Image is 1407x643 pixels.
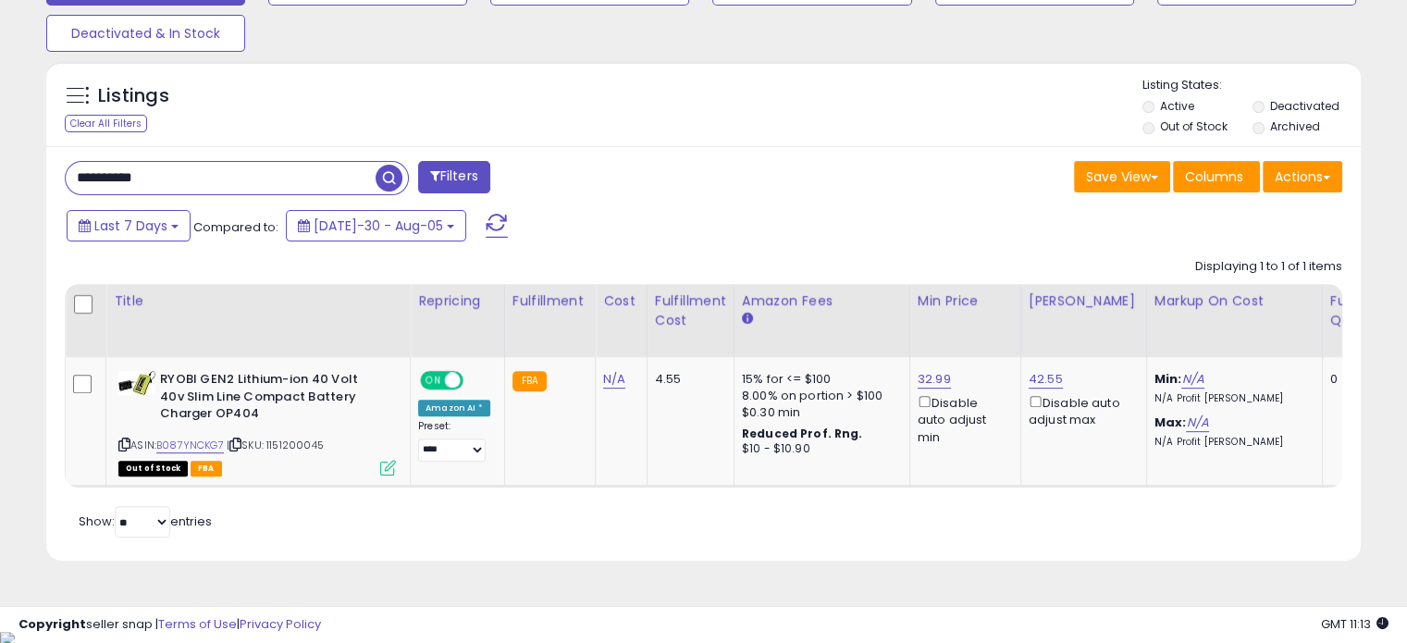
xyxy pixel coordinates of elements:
[19,615,86,633] strong: Copyright
[1146,284,1322,357] th: The percentage added to the cost of goods (COGS) that forms the calculator for Min & Max prices.
[1160,98,1194,114] label: Active
[742,371,895,388] div: 15% for <= $100
[1154,291,1314,311] div: Markup on Cost
[418,400,490,416] div: Amazon AI *
[742,311,753,328] small: Amazon Fees.
[742,404,895,421] div: $0.30 min
[286,210,466,241] button: [DATE]-30 - Aug-05
[742,441,895,457] div: $10 - $10.90
[1029,291,1139,311] div: [PERSON_NAME]
[918,370,951,389] a: 32.99
[314,216,443,235] span: [DATE]-30 - Aug-05
[193,218,278,236] span: Compared to:
[118,371,396,474] div: ASIN:
[1160,118,1228,134] label: Out of Stock
[94,216,167,235] span: Last 7 Days
[160,371,385,427] b: RYOBI GEN2 Lithium-ion 40 Volt 40v Slim Line Compact Battery Charger OP404
[1074,161,1170,192] button: Save View
[67,210,191,241] button: Last 7 Days
[1263,161,1342,192] button: Actions
[227,438,324,452] span: | SKU: 1151200045
[603,291,639,311] div: Cost
[46,15,245,52] button: Deactivated & In Stock
[1269,118,1319,134] label: Archived
[603,370,625,389] a: N/A
[1154,392,1308,405] p: N/A Profit [PERSON_NAME]
[98,83,169,109] h5: Listings
[422,373,445,389] span: ON
[1029,370,1063,389] a: 42.55
[1330,291,1394,330] div: Fulfillable Quantity
[19,616,321,634] div: seller snap | |
[918,392,1006,446] div: Disable auto adjust min
[1154,370,1182,388] b: Min:
[158,615,237,633] a: Terms of Use
[240,615,321,633] a: Privacy Policy
[65,115,147,132] div: Clear All Filters
[1269,98,1339,114] label: Deactivated
[156,438,224,453] a: B087YNCKG7
[1186,414,1208,432] a: N/A
[742,388,895,404] div: 8.00% on portion > $100
[1154,414,1187,431] b: Max:
[1154,436,1308,449] p: N/A Profit [PERSON_NAME]
[655,291,726,330] div: Fulfillment Cost
[118,461,188,476] span: All listings that are currently out of stock and unavailable for purchase on Amazon
[742,426,863,441] b: Reduced Prof. Rng.
[1195,258,1342,276] div: Displaying 1 to 1 of 1 items
[418,420,490,462] div: Preset:
[1185,167,1243,186] span: Columns
[79,513,212,530] span: Show: entries
[1181,370,1203,389] a: N/A
[512,291,587,311] div: Fulfillment
[1321,615,1388,633] span: 2025-08-13 11:13 GMT
[461,373,490,389] span: OFF
[1142,77,1361,94] p: Listing States:
[118,371,155,395] img: 41I+orhDLtL._SL40_.jpg
[655,371,720,388] div: 4.55
[191,461,222,476] span: FBA
[418,161,490,193] button: Filters
[742,291,902,311] div: Amazon Fees
[1173,161,1260,192] button: Columns
[1029,392,1132,428] div: Disable auto adjust max
[1330,371,1388,388] div: 0
[114,291,402,311] div: Title
[918,291,1013,311] div: Min Price
[512,371,547,391] small: FBA
[418,291,497,311] div: Repricing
